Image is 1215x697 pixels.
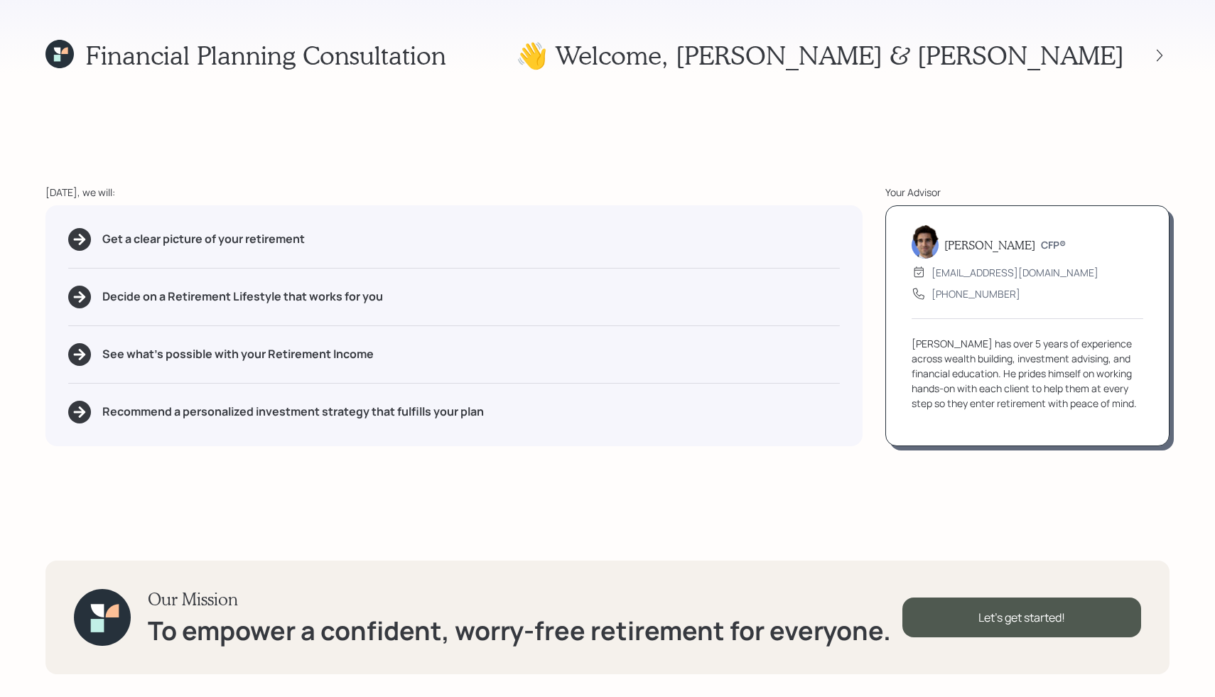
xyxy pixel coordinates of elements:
div: [EMAIL_ADDRESS][DOMAIN_NAME] [931,265,1098,280]
img: harrison-schaefer-headshot-2.png [912,225,939,259]
div: [PHONE_NUMBER] [931,286,1020,301]
h5: Get a clear picture of your retirement [102,232,305,246]
h5: See what's possible with your Retirement Income [102,347,374,361]
h6: CFP® [1041,239,1066,252]
h1: To empower a confident, worry-free retirement for everyone. [148,615,891,646]
div: Your Advisor [885,185,1170,200]
h5: Recommend a personalized investment strategy that fulfills your plan [102,405,484,418]
div: [PERSON_NAME] has over 5 years of experience across wealth building, investment advising, and fin... [912,336,1143,411]
h1: 👋 Welcome , [PERSON_NAME] & [PERSON_NAME] [516,40,1124,70]
h5: Decide on a Retirement Lifestyle that works for you [102,290,383,303]
div: Let's get started! [902,598,1141,637]
h3: Our Mission [148,589,891,610]
h1: Financial Planning Consultation [85,40,446,70]
div: [DATE], we will: [45,185,863,200]
h5: [PERSON_NAME] [944,238,1035,252]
